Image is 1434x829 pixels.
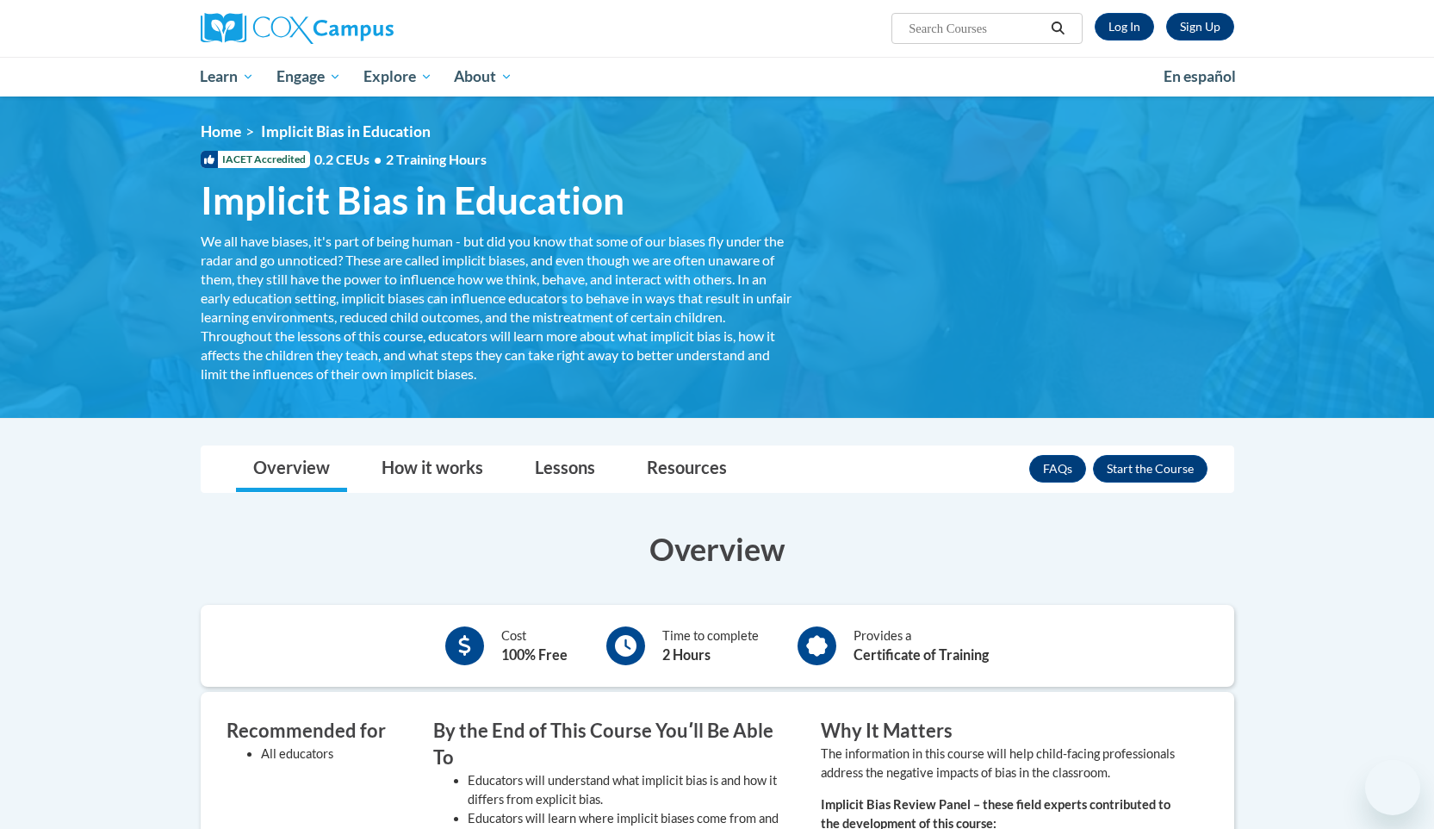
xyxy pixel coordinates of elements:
h3: By the End of This Course Youʹll Be Able To [433,718,795,771]
a: Overview [236,446,347,492]
b: Certificate of Training [854,646,989,663]
span: About [454,66,512,87]
span: Engage [276,66,341,87]
div: Provides a [854,626,989,665]
li: All educators [261,745,407,764]
a: Engage [265,57,352,97]
button: Search [1045,18,1071,39]
a: Log In [1095,13,1154,41]
a: Resources [630,446,744,492]
h3: Why It Matters [821,718,1183,745]
a: Explore [352,57,444,97]
a: En español [1152,59,1247,95]
h3: Overview [201,527,1234,570]
input: Search Courses [907,18,1045,39]
a: Home [201,122,241,140]
div: Cost [501,626,568,665]
a: Lessons [518,446,612,492]
div: We all have biases, it's part of being human - but did you know that some of our biases fly under... [201,232,795,383]
button: Enroll [1093,455,1207,483]
span: 2 Training Hours [386,151,487,167]
span: En español [1164,67,1236,85]
b: 2 Hours [662,646,711,663]
span: Implicit Bias in Education [261,122,431,140]
a: How it works [364,446,500,492]
div: Main menu [175,57,1260,97]
span: • [374,151,382,167]
span: 0.2 CEUs [314,150,487,169]
iframe: Button to launch messaging window [1365,760,1420,815]
a: Register [1166,13,1234,41]
div: Time to complete [662,626,759,665]
b: 100% Free [501,646,568,663]
span: IACET Accredited [201,151,310,168]
a: Learn [189,57,266,97]
li: Educators will understand what implicit bias is and how it differs from explicit bias. [468,771,795,809]
span: Implicit Bias in Education [201,178,624,223]
span: Explore [363,66,432,87]
a: Cox Campus [201,13,528,44]
p: The information in this course will help child-facing professionals address the negative impacts ... [821,745,1183,782]
a: About [443,57,524,97]
a: FAQs [1029,455,1086,483]
img: Cox Campus [201,13,394,44]
span: Learn [200,66,254,87]
h3: Recommended for [227,718,407,745]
